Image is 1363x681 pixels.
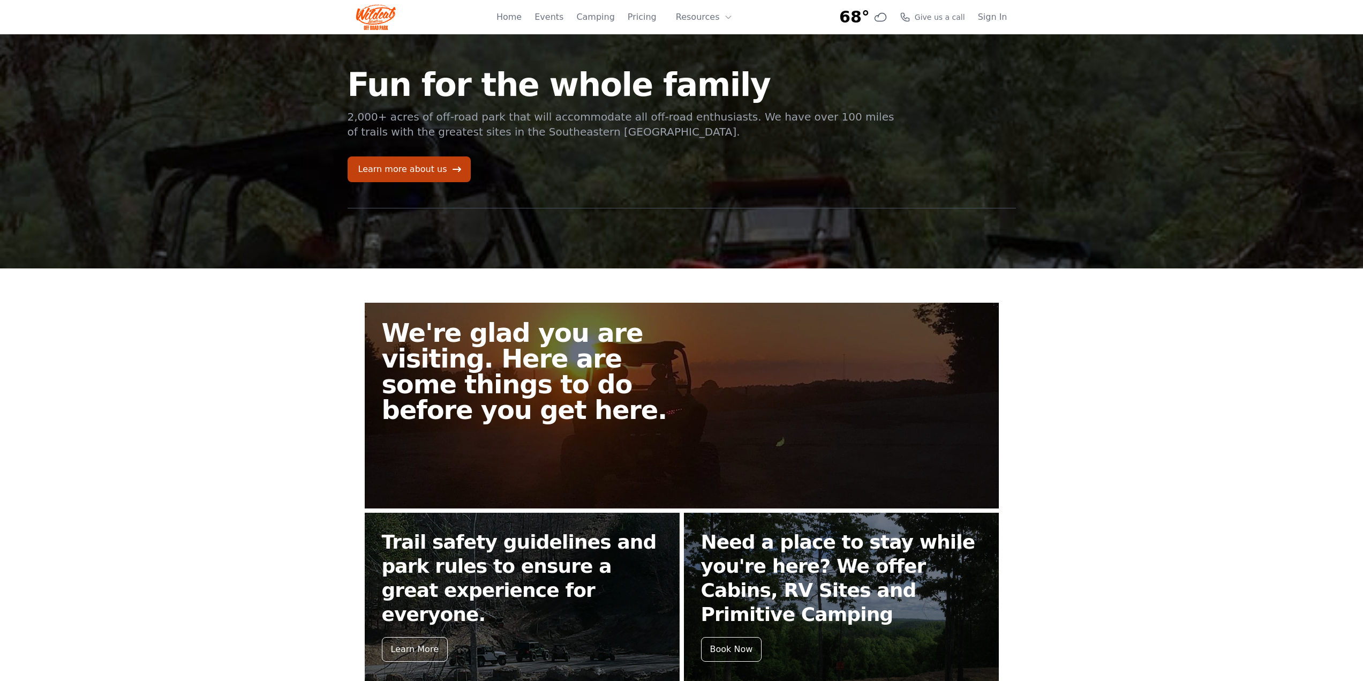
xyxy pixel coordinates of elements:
a: Give us a call [900,12,965,23]
p: 2,000+ acres of off-road park that will accommodate all off-road enthusiasts. We have over 100 mi... [348,109,896,139]
h2: We're glad you are visiting. Here are some things to do before you get here. [382,320,690,423]
h2: Need a place to stay while you're here? We offer Cabins, RV Sites and Primitive Camping [701,530,982,626]
a: Events [534,11,563,24]
span: 68° [839,8,870,27]
a: Home [496,11,522,24]
h1: Fun for the whole family [348,69,896,101]
a: We're glad you are visiting. Here are some things to do before you get here. [365,303,999,508]
div: Learn More [382,637,448,662]
a: Sign In [978,11,1007,24]
a: Pricing [628,11,657,24]
button: Resources [669,6,739,28]
span: Give us a call [915,12,965,23]
a: Learn more about us [348,156,471,182]
h2: Trail safety guidelines and park rules to ensure a great experience for everyone. [382,530,662,626]
img: Wildcat Logo [356,4,396,30]
div: Book Now [701,637,762,662]
a: Camping [576,11,614,24]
